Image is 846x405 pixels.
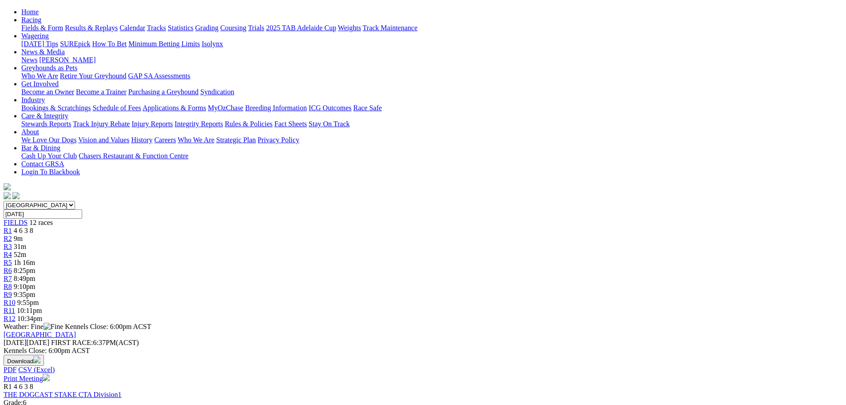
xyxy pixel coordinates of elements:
[4,347,842,355] div: Kennels Close: 6:00pm ACST
[175,120,223,128] a: Integrity Reports
[21,32,49,40] a: Wagering
[309,104,351,112] a: ICG Outcomes
[79,152,188,160] a: Chasers Restaurant & Function Centre
[4,251,12,258] a: R4
[29,219,53,226] span: 12 races
[168,24,194,32] a: Statistics
[4,339,27,346] span: [DATE]
[266,24,336,32] a: 2025 TAB Adelaide Cup
[4,291,12,298] span: R9
[21,160,64,168] a: Contact GRSA
[208,104,243,112] a: MyOzChase
[21,72,58,80] a: Who We Are
[363,24,417,32] a: Track Maintenance
[4,227,12,234] a: R1
[202,40,223,48] a: Isolynx
[21,16,41,24] a: Racing
[4,366,842,374] div: Download
[14,267,36,274] span: 8:25pm
[65,24,118,32] a: Results & Replays
[92,104,141,112] a: Schedule of Fees
[21,56,37,64] a: News
[4,267,12,274] span: R6
[4,243,12,250] span: R3
[17,307,42,314] span: 10:11pm
[65,323,151,330] span: Kennels Close: 6:00pm ACST
[51,339,93,346] span: FIRST RACE:
[258,136,299,144] a: Privacy Policy
[21,48,65,56] a: News & Media
[14,383,33,390] span: 4 6 3 8
[4,366,16,373] a: PDF
[4,183,11,190] img: logo-grsa-white.png
[4,219,28,226] a: FIELDS
[73,120,130,128] a: Track Injury Rebate
[78,136,129,144] a: Vision and Values
[14,251,26,258] span: 52m
[21,152,842,160] div: Bar & Dining
[4,391,122,398] a: THE DOGCAST STAKE CTA Division1
[128,72,191,80] a: GAP SA Assessments
[4,307,15,314] a: R11
[17,315,43,322] span: 10:34pm
[21,168,80,176] a: Login To Blackbook
[4,299,16,306] a: R10
[178,136,214,144] a: Who We Are
[21,88,74,96] a: Become an Owner
[143,104,206,112] a: Applications & Forms
[44,323,63,331] img: Fine
[21,136,842,144] div: About
[119,24,145,32] a: Calendar
[60,72,127,80] a: Retire Your Greyhound
[195,24,218,32] a: Grading
[21,64,77,72] a: Greyhounds as Pets
[4,235,12,242] a: R2
[60,40,90,48] a: SUREpick
[51,339,139,346] span: 6:37PM(ACST)
[43,374,50,381] img: printer.svg
[128,88,199,96] a: Purchasing a Greyhound
[12,192,20,199] img: twitter.svg
[21,88,842,96] div: Get Involved
[4,383,12,390] span: R1
[21,24,842,32] div: Racing
[14,275,36,282] span: 8:49pm
[76,88,127,96] a: Become a Trainer
[4,192,11,199] img: facebook.svg
[21,8,39,16] a: Home
[14,243,26,250] span: 31m
[200,88,234,96] a: Syndication
[21,120,71,128] a: Stewards Reports
[245,104,307,112] a: Breeding Information
[21,112,68,120] a: Care & Integrity
[14,235,23,242] span: 9m
[128,40,200,48] a: Minimum Betting Limits
[4,259,12,266] span: R5
[4,283,12,290] a: R8
[17,299,39,306] span: 9:55pm
[21,128,39,136] a: About
[14,259,35,266] span: 1h 16m
[21,152,77,160] a: Cash Up Your Club
[14,227,33,234] span: 4 6 3 8
[21,24,63,32] a: Fields & Form
[4,315,16,322] a: R12
[21,40,58,48] a: [DATE] Tips
[21,136,76,144] a: We Love Our Dogs
[225,120,273,128] a: Rules & Policies
[4,331,76,338] a: [GEOGRAPHIC_DATA]
[147,24,166,32] a: Tracks
[18,366,55,373] a: CSV (Excel)
[33,356,40,363] img: download.svg
[154,136,176,144] a: Careers
[4,275,12,282] a: R7
[14,283,36,290] span: 9:10pm
[92,40,127,48] a: How To Bet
